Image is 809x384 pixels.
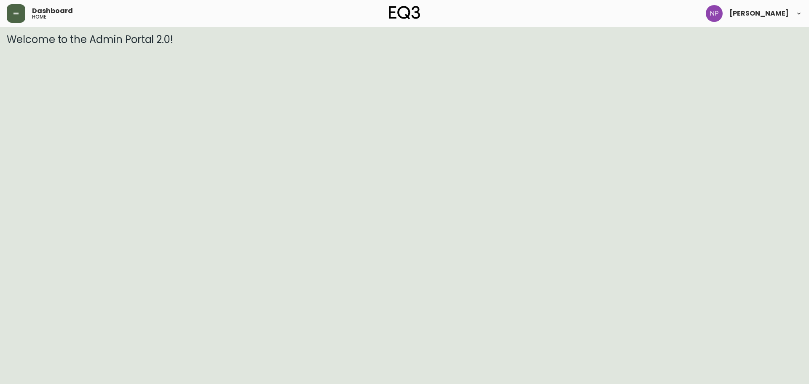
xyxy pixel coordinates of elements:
[389,6,420,19] img: logo
[32,14,46,19] h5: home
[729,10,789,17] span: [PERSON_NAME]
[7,34,802,46] h3: Welcome to the Admin Portal 2.0!
[32,8,73,14] span: Dashboard
[706,5,723,22] img: 50f1e64a3f95c89b5c5247455825f96f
